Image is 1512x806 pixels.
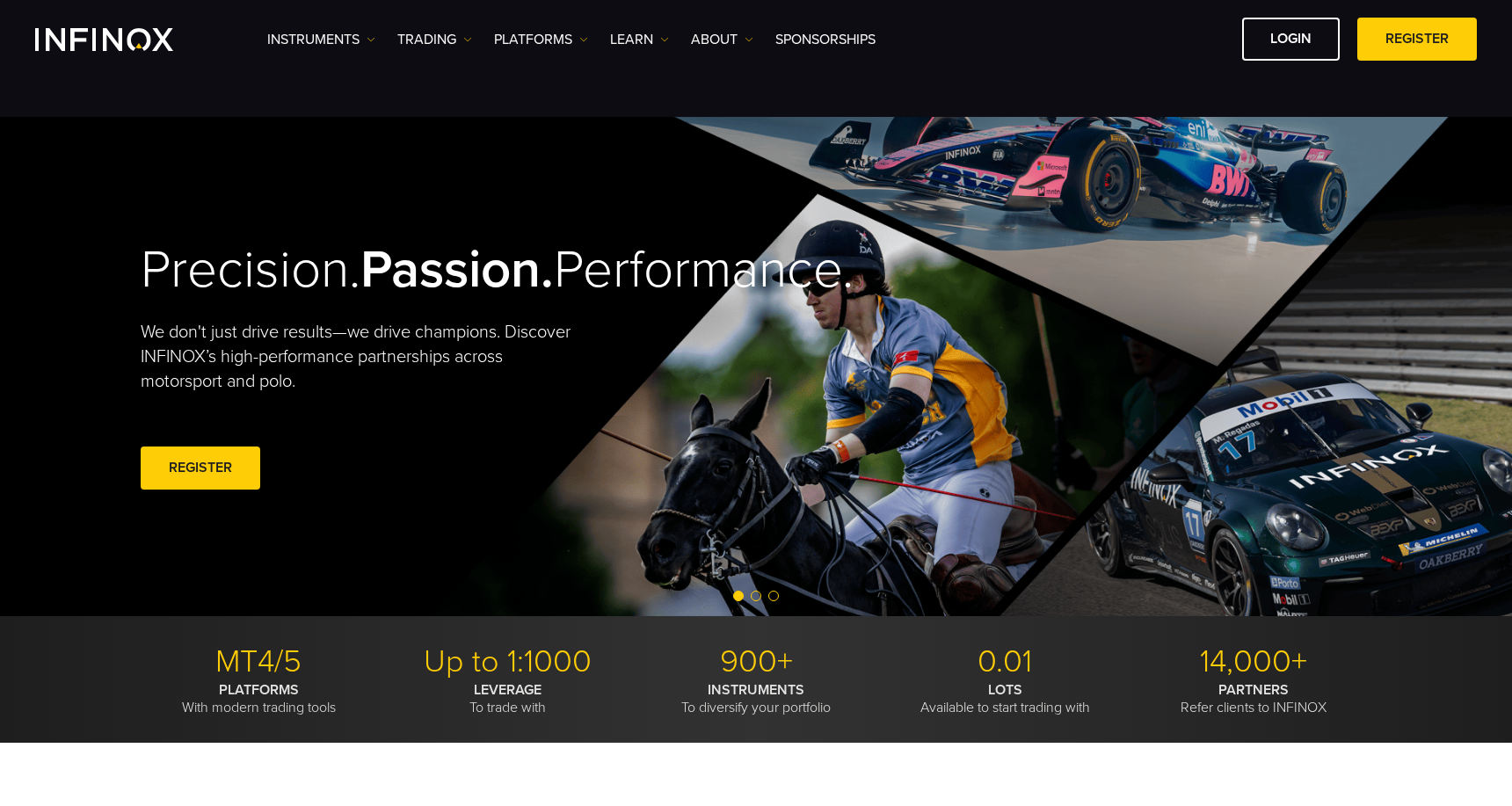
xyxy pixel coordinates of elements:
a: REGISTER [1357,18,1477,61]
p: To diversify your portfolio [638,681,874,716]
p: With modern trading tools [141,681,376,716]
span: Go to slide 3 [768,591,779,601]
a: LOGIN [1242,18,1340,61]
a: PLATFORMS [494,29,588,50]
a: INFINOX Logo [35,28,214,51]
p: Up to 1:1000 [389,643,625,681]
span: Go to slide 1 [733,591,744,601]
strong: LOTS [988,681,1022,699]
p: 0.01 [887,643,1123,681]
p: 900+ [638,643,874,681]
p: 14,000+ [1136,643,1371,681]
a: Instruments [267,29,375,50]
strong: Passion. [360,238,554,301]
h2: Precision. Performance. [141,238,694,302]
a: SPONSORSHIPS [775,29,876,50]
a: REGISTER [141,447,260,490]
p: We don't just drive results—we drive champions. Discover INFINOX’s high-performance partnerships ... [141,320,584,394]
p: MT4/5 [141,643,376,681]
a: TRADING [397,29,472,50]
a: ABOUT [691,29,753,50]
span: Go to slide 2 [751,591,761,601]
strong: INSTRUMENTS [708,681,804,699]
strong: PARTNERS [1218,681,1289,699]
p: Refer clients to INFINOX [1136,681,1371,716]
p: Available to start trading with [887,681,1123,716]
a: Learn [610,29,669,50]
p: To trade with [389,681,625,716]
strong: PLATFORMS [219,681,299,699]
strong: LEVERAGE [474,681,542,699]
